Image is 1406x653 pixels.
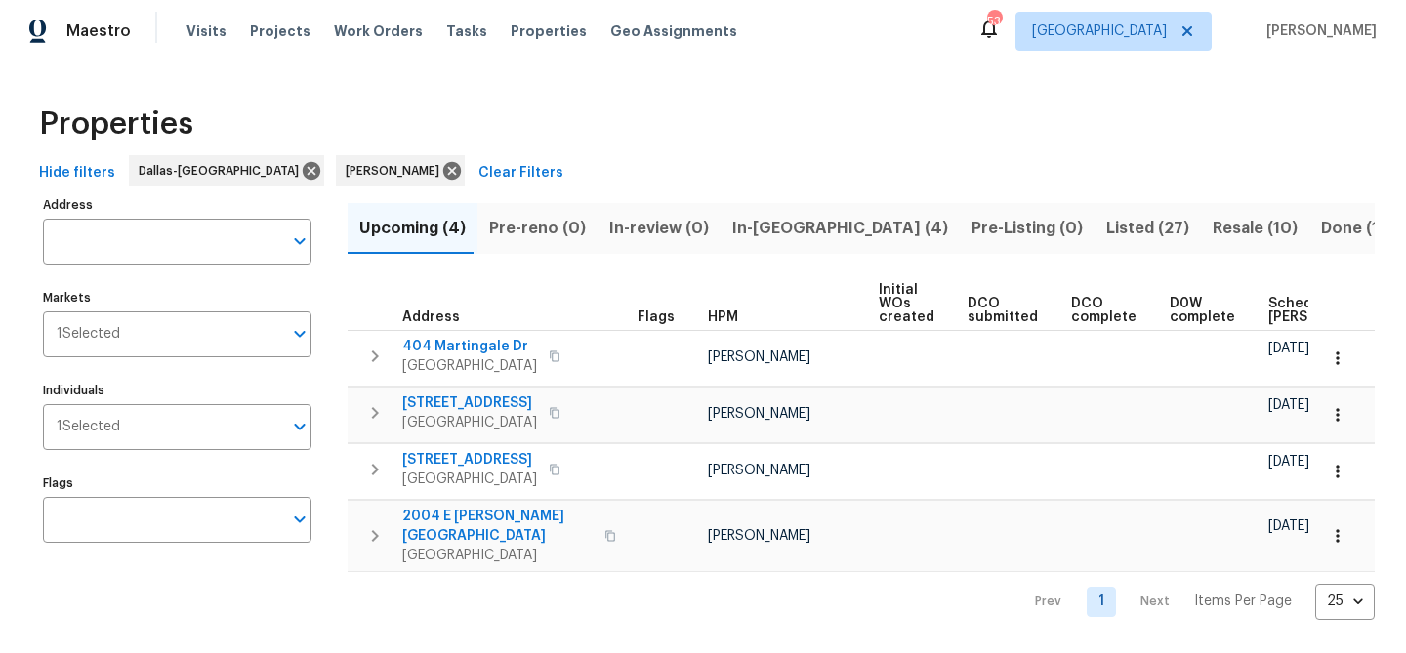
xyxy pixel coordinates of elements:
[972,215,1083,242] span: Pre-Listing (0)
[402,337,537,356] span: 404 Martingale Dr
[879,283,934,324] span: Initial WOs created
[31,155,123,191] button: Hide filters
[402,413,537,432] span: [GEOGRAPHIC_DATA]
[43,385,311,396] label: Individuals
[987,12,1001,31] div: 53
[346,161,447,181] span: [PERSON_NAME]
[43,477,311,489] label: Flags
[732,215,948,242] span: In-[GEOGRAPHIC_DATA] (4)
[334,21,423,41] span: Work Orders
[250,21,310,41] span: Projects
[39,161,115,185] span: Hide filters
[66,21,131,41] span: Maestro
[489,215,586,242] span: Pre-reno (0)
[1268,455,1309,469] span: [DATE]
[968,297,1038,324] span: DCO submitted
[638,310,675,324] span: Flags
[609,215,709,242] span: In-review (0)
[1259,21,1377,41] span: [PERSON_NAME]
[402,469,537,489] span: [GEOGRAPHIC_DATA]
[1087,587,1116,617] a: Goto page 1
[39,114,193,134] span: Properties
[402,310,460,324] span: Address
[336,155,465,186] div: [PERSON_NAME]
[139,161,307,181] span: Dallas-[GEOGRAPHIC_DATA]
[359,215,466,242] span: Upcoming (4)
[129,155,324,186] div: Dallas-[GEOGRAPHIC_DATA]
[478,161,563,185] span: Clear Filters
[402,546,593,565] span: [GEOGRAPHIC_DATA]
[1268,297,1379,324] span: Scheduled [PERSON_NAME]
[402,356,537,376] span: [GEOGRAPHIC_DATA]
[1071,297,1137,324] span: DCO complete
[511,21,587,41] span: Properties
[1268,342,1309,355] span: [DATE]
[708,350,810,364] span: [PERSON_NAME]
[43,199,311,211] label: Address
[57,326,120,343] span: 1 Selected
[708,407,810,421] span: [PERSON_NAME]
[610,21,737,41] span: Geo Assignments
[1170,297,1235,324] span: D0W complete
[402,393,537,413] span: [STREET_ADDRESS]
[402,450,537,469] span: [STREET_ADDRESS]
[286,227,313,255] button: Open
[402,507,593,546] span: 2004 E [PERSON_NAME][GEOGRAPHIC_DATA]
[1213,215,1298,242] span: Resale (10)
[1268,519,1309,533] span: [DATE]
[446,24,487,38] span: Tasks
[57,419,120,435] span: 1 Selected
[1106,215,1189,242] span: Listed (27)
[708,310,738,324] span: HPM
[43,292,311,304] label: Markets
[186,21,227,41] span: Visits
[1315,576,1375,627] div: 25
[471,155,571,191] button: Clear Filters
[1268,398,1309,412] span: [DATE]
[286,320,313,347] button: Open
[1032,21,1167,41] span: [GEOGRAPHIC_DATA]
[708,529,810,543] span: [PERSON_NAME]
[1016,584,1375,620] nav: Pagination Navigation
[286,413,313,440] button: Open
[1194,592,1292,611] p: Items Per Page
[286,506,313,533] button: Open
[708,464,810,477] span: [PERSON_NAME]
